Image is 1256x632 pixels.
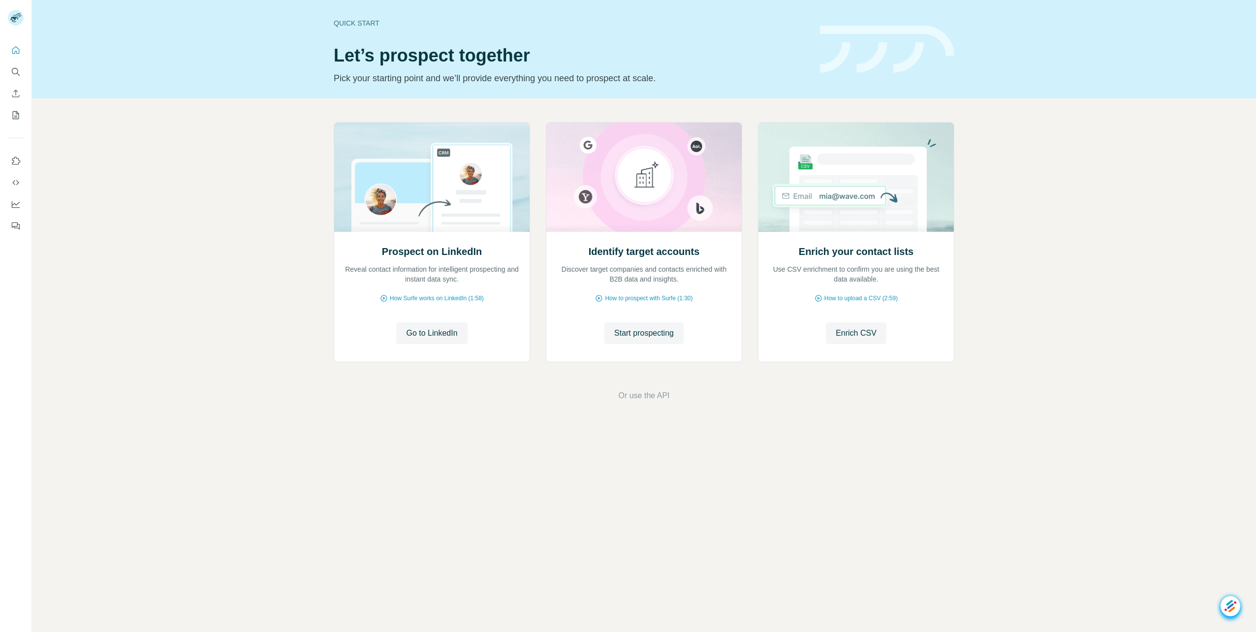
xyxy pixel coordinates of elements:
h2: Enrich your contact lists [799,245,913,258]
button: Quick start [8,41,24,59]
button: Search [8,63,24,81]
button: Enrich CSV [826,322,886,344]
p: Pick your starting point and we’ll provide everything you need to prospect at scale. [334,71,808,85]
button: Go to LinkedIn [396,322,467,344]
span: Go to LinkedIn [406,327,457,339]
span: How to prospect with Surfe (1:30) [605,294,692,303]
p: Reveal contact information for intelligent prospecting and instant data sync. [344,264,520,284]
button: Use Surfe on LinkedIn [8,152,24,170]
button: Enrich CSV [8,85,24,102]
div: Quick start [334,18,808,28]
img: Identify target accounts [546,123,742,232]
span: How Surfe works on LinkedIn (1:58) [390,294,484,303]
h2: Identify target accounts [589,245,700,258]
button: Or use the API [618,390,669,402]
button: Feedback [8,217,24,235]
span: Enrich CSV [836,327,877,339]
button: Dashboard [8,195,24,213]
img: Enrich your contact lists [758,123,954,232]
span: Start prospecting [614,327,674,339]
img: banner [820,26,954,73]
button: Start prospecting [604,322,684,344]
button: Use Surfe API [8,174,24,191]
button: My lists [8,106,24,124]
h1: Let’s prospect together [334,46,808,65]
p: Discover target companies and contacts enriched with B2B data and insights. [556,264,732,284]
p: Use CSV enrichment to confirm you are using the best data available. [768,264,944,284]
img: Prospect on LinkedIn [334,123,530,232]
span: How to upload a CSV (2:59) [824,294,898,303]
h2: Prospect on LinkedIn [382,245,482,258]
